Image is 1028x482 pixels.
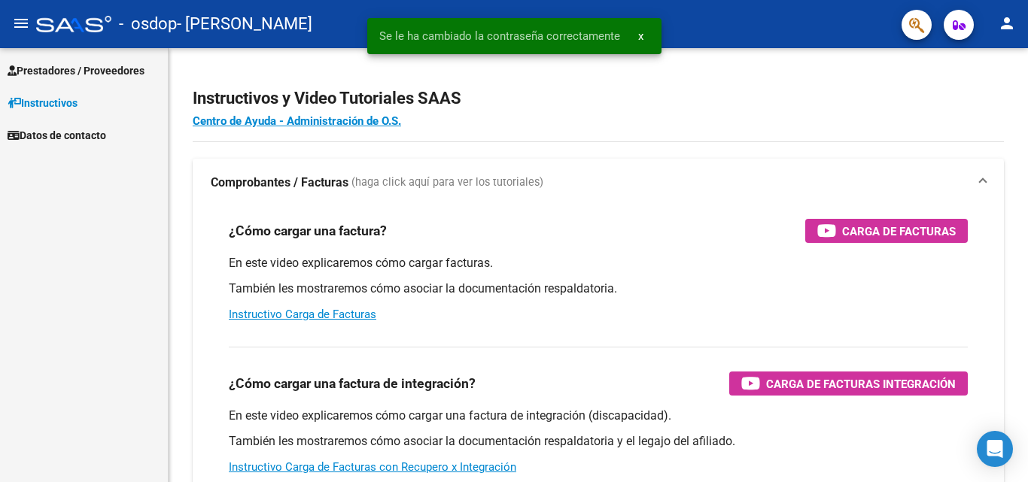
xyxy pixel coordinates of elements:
[379,29,620,44] span: Se le ha cambiado la contraseña correctamente
[12,14,30,32] mat-icon: menu
[766,374,956,393] span: Carga de Facturas Integración
[229,255,968,271] p: En este video explicaremos cómo cargar facturas.
[229,460,516,474] a: Instructivo Carga de Facturas con Recupero x Integración
[211,174,348,191] strong: Comprobantes / Facturas
[229,408,968,424] p: En este video explicaremos cómo cargar una factura de integración (discapacidad).
[229,280,968,297] p: También les mostraremos cómo asociar la documentación respaldatoria.
[729,371,968,396] button: Carga de Facturas Integración
[842,222,956,241] span: Carga de Facturas
[177,8,312,41] span: - [PERSON_NAME]
[229,220,387,241] h3: ¿Cómo cargar una factura?
[638,29,643,43] span: x
[998,14,1016,32] mat-icon: person
[351,174,543,191] span: (haga click aquí para ver los tutoriales)
[8,62,144,79] span: Prestadores / Proveedores
[977,431,1013,467] div: Open Intercom Messenger
[626,23,655,50] button: x
[119,8,177,41] span: - osdop
[8,95,78,111] span: Instructivos
[193,159,1004,207] mat-expansion-panel-header: Comprobantes / Facturas (haga click aquí para ver los tutoriales)
[805,219,968,243] button: Carga de Facturas
[193,114,401,128] a: Centro de Ayuda - Administración de O.S.
[193,84,1004,113] h2: Instructivos y Video Tutoriales SAAS
[229,308,376,321] a: Instructivo Carga de Facturas
[229,373,476,394] h3: ¿Cómo cargar una factura de integración?
[229,433,968,450] p: También les mostraremos cómo asociar la documentación respaldatoria y el legajo del afiliado.
[8,127,106,144] span: Datos de contacto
